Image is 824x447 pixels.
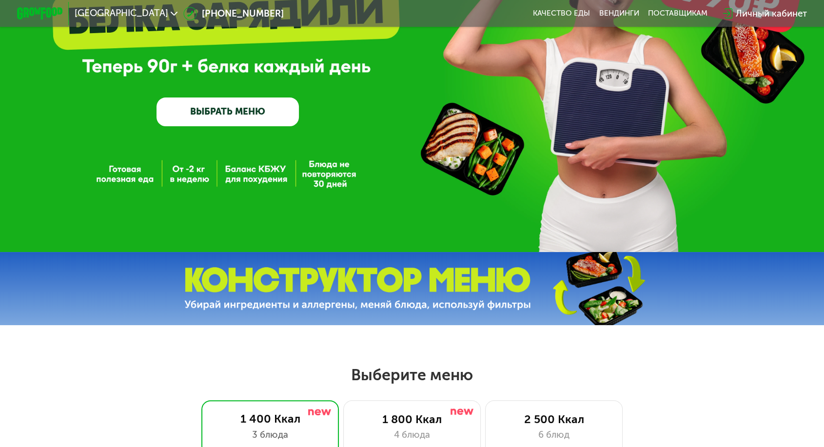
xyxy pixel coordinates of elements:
[648,9,707,18] div: поставщикам
[533,9,590,18] a: Качество еды
[599,9,639,18] a: Вендинги
[355,428,469,442] div: 4 блюда
[183,7,284,20] a: [PHONE_NUMBER]
[157,97,299,126] a: ВЫБРАТЬ МЕНЮ
[75,9,168,18] span: [GEOGRAPHIC_DATA]
[213,428,327,442] div: 3 блюда
[497,412,611,426] div: 2 500 Ккал
[213,412,327,426] div: 1 400 Ккал
[37,365,787,385] h2: Выберите меню
[355,412,469,426] div: 1 800 Ккал
[497,428,611,442] div: 6 блюд
[736,7,807,20] div: Личный кабинет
